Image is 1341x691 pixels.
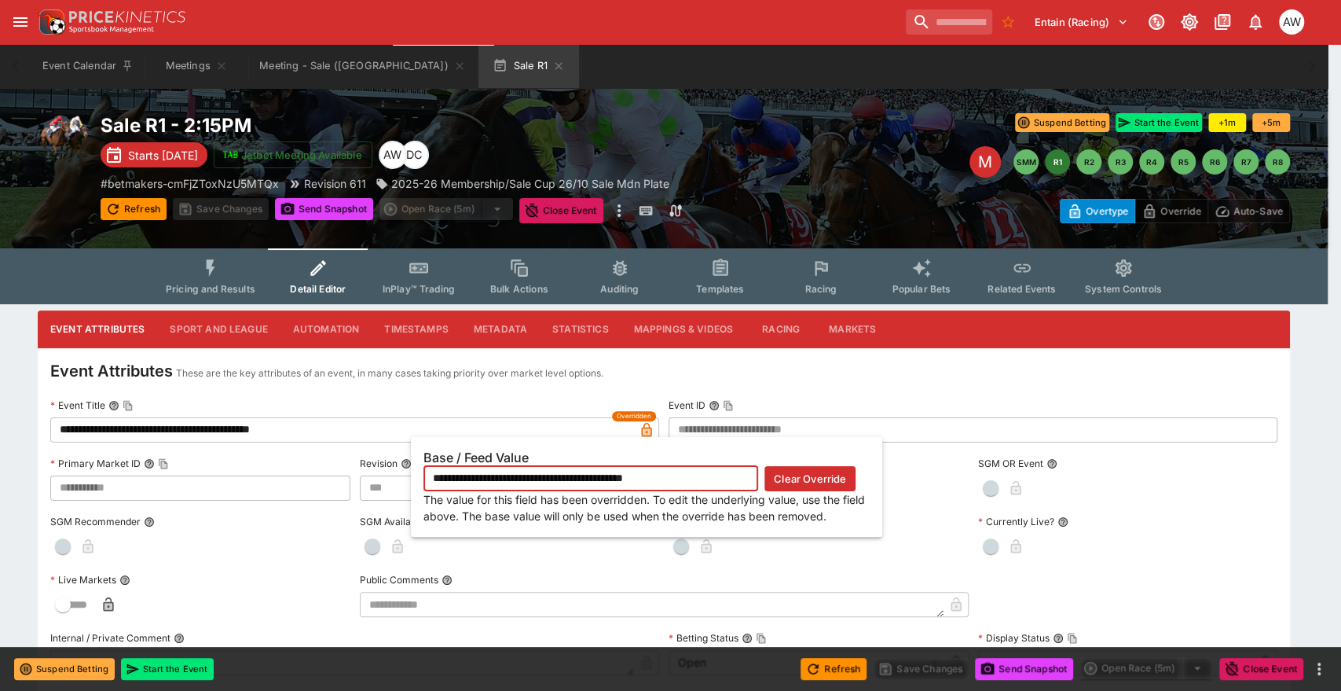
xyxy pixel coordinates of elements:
button: Select Tenant [1025,9,1138,35]
button: Documentation [1208,8,1237,36]
span: Pricing and Results [166,283,255,295]
button: Copy To Clipboard [723,400,734,411]
button: R8 [1265,149,1290,175]
button: Close Event [519,198,603,223]
p: Event Title [50,399,105,412]
p: 2025-26 Membership/Sale Cup 26/10 Sale Mdn Plate [391,175,669,192]
p: The value for this field has been overridden. To edit the underlying value, use the field above. ... [423,491,870,524]
img: PriceKinetics [69,11,185,23]
button: Sport and League [157,311,280,348]
button: more [1310,660,1328,678]
p: Event ID [669,399,705,412]
p: SGM OR Event [978,457,1043,470]
button: Meeting - Sale (AUS) [250,44,474,88]
button: Markets [816,311,889,348]
div: 2025-26 Membership/Sale Cup 26/10 Sale Mdn Plate [376,175,669,192]
button: Event Attributes [38,311,157,348]
button: R5 [1171,149,1196,175]
button: Statistics [540,311,621,348]
button: R4 [1139,149,1164,175]
span: Detail Editor [290,283,346,295]
button: +5m [1252,113,1290,132]
button: Amanda Whitta [1274,5,1309,39]
button: Notifications [1241,8,1270,36]
div: Edit Meeting [969,146,1001,178]
p: Auto-Save [1233,203,1283,219]
button: Send Snapshot [975,658,1073,680]
button: Start the Event [121,658,214,680]
button: Timestamps [372,311,461,348]
button: Copy To Clipboard [756,633,767,644]
button: SMM [1013,149,1039,175]
button: Close Event [1219,658,1303,680]
button: Refresh [101,198,167,220]
button: Send Snapshot [275,198,373,220]
p: Copy To Clipboard [101,175,279,192]
nav: pagination navigation [1013,149,1290,175]
p: Currently Live? [978,515,1054,528]
span: InPlay™ Trading [383,283,455,295]
button: more [610,198,628,223]
button: Racing [746,311,816,348]
button: Sale R1 [478,44,579,88]
button: +1m [1208,113,1246,132]
h6: Base / Feed Value [423,450,870,466]
button: Suspend Betting [14,658,115,680]
p: Betting Status [669,631,738,645]
button: Meetings [146,44,247,88]
img: jetbet-logo.svg [222,147,238,163]
input: search [906,9,992,35]
button: R2 [1076,149,1101,175]
span: Templates [696,283,744,295]
button: Copy To Clipboard [123,400,134,411]
p: These are the key attributes of an event, in many cases taking priority over market level options. [176,366,603,381]
div: Amanda Whitta [1279,9,1304,35]
button: Start the Event [1116,113,1202,132]
span: Auditing [600,283,639,295]
button: Mappings & Videos [621,311,746,348]
p: SGM Recommender [50,515,141,528]
div: split button [1079,657,1213,679]
button: open drawer [6,8,35,36]
button: Connected to PK [1142,8,1171,36]
div: Event type filters [153,248,1174,304]
p: Starts [DATE] [128,147,198,164]
p: Override [1160,203,1200,219]
button: Automation [280,311,372,348]
button: R1 [1045,149,1070,175]
span: Bulk Actions [490,283,548,295]
div: David Crockford [401,141,429,169]
button: Event Calendar [33,44,143,88]
div: Start From [1060,199,1290,223]
button: Suspend Betting [1015,113,1109,132]
h4: Event Attributes [50,361,173,381]
button: Copy To Clipboard [1067,633,1078,644]
button: Metadata [461,311,540,348]
p: SGM Available [360,515,424,528]
h2: Copy To Clipboard [101,113,695,138]
img: PriceKinetics Logo [35,6,66,38]
span: Overridden [617,411,651,421]
p: Internal / Private Comment [50,631,170,645]
p: Revision 611 [304,175,366,192]
div: Amanda Whitta [379,141,407,169]
button: R6 [1202,149,1227,175]
button: Toggle light/dark mode [1175,8,1204,36]
button: Clear Override [764,466,856,491]
p: Live Markets [50,573,116,586]
button: Copy To Clipboard [158,458,169,469]
span: Popular Bets [892,283,951,295]
button: R7 [1233,149,1259,175]
p: Revision [360,457,398,470]
img: horse_racing.png [38,113,88,164]
button: Jetbet Meeting Available [214,142,372,168]
button: Refresh [801,658,867,680]
p: Display Status [978,631,1050,645]
button: R3 [1108,149,1133,175]
div: split button [379,198,513,220]
span: Racing [804,283,837,295]
span: System Controls [1085,283,1162,295]
p: Public Comments [360,573,438,586]
button: No Bookmarks [995,9,1020,35]
p: Overtype [1086,203,1128,219]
